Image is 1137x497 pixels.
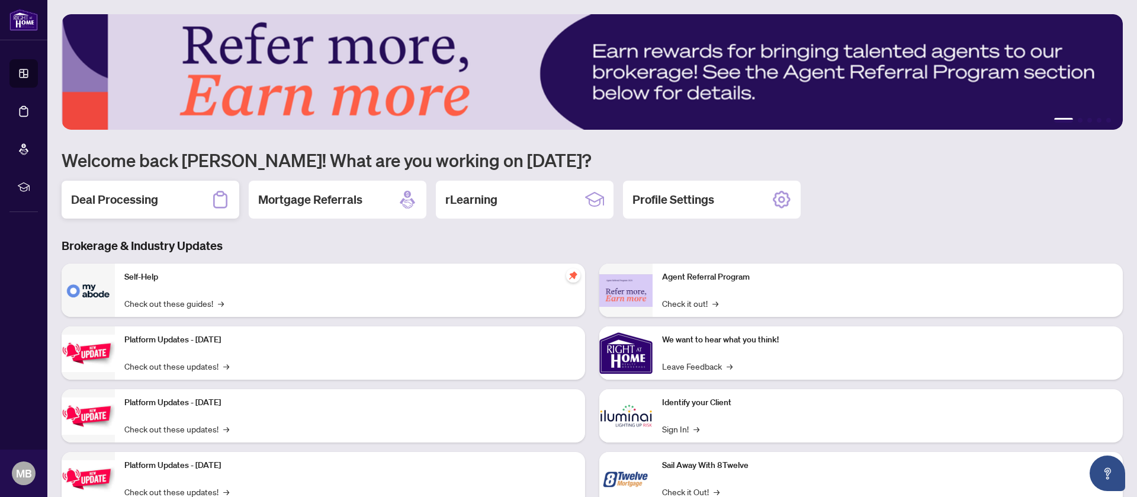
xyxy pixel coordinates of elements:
span: MB [16,465,32,482]
button: Open asap [1090,456,1125,491]
p: Platform Updates - [DATE] [124,396,576,409]
p: Platform Updates - [DATE] [124,459,576,472]
p: Platform Updates - [DATE] [124,334,576,347]
button: 3 [1087,118,1092,123]
span: → [223,360,229,373]
span: → [693,422,699,435]
p: We want to hear what you think! [662,334,1113,347]
h3: Brokerage & Industry Updates [62,238,1123,254]
h2: Deal Processing [71,191,158,208]
span: → [218,297,224,310]
a: Sign In!→ [662,422,699,435]
span: → [223,422,229,435]
img: Self-Help [62,264,115,317]
img: Slide 0 [62,14,1123,130]
p: Sail Away With 8Twelve [662,459,1113,472]
p: Agent Referral Program [662,271,1113,284]
h2: Profile Settings [632,191,714,208]
a: Leave Feedback→ [662,360,733,373]
span: → [712,297,718,310]
button: 1 [1054,118,1073,123]
button: 2 [1078,118,1083,123]
a: Check it out!→ [662,297,718,310]
p: Self-Help [124,271,576,284]
h1: Welcome back [PERSON_NAME]! What are you working on [DATE]? [62,149,1123,171]
a: Check out these updates!→ [124,422,229,435]
span: pushpin [566,268,580,283]
h2: rLearning [445,191,497,208]
span: → [727,360,733,373]
img: logo [9,9,38,31]
h2: Mortgage Referrals [258,191,362,208]
button: 5 [1106,118,1111,123]
p: Identify your Client [662,396,1113,409]
img: Agent Referral Program [599,274,653,307]
a: Check out these guides!→ [124,297,224,310]
button: 4 [1097,118,1101,123]
img: We want to hear what you think! [599,326,653,380]
a: Check out these updates!→ [124,360,229,373]
img: Platform Updates - July 8, 2025 [62,397,115,435]
img: Identify your Client [599,389,653,443]
img: Platform Updates - July 21, 2025 [62,335,115,372]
